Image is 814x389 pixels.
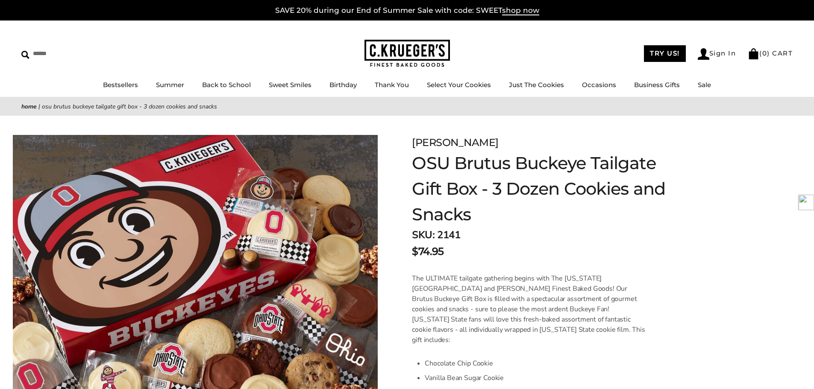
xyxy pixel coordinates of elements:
span: $74.95 [412,244,444,259]
a: SAVE 20% during our End of Summer Sale with code: SWEETshop now [275,6,539,15]
a: Business Gifts [634,81,680,89]
nav: breadcrumbs [21,102,793,111]
div: [PERSON_NAME] [412,135,685,150]
span: The ULTIMATE tailgate gathering begins with The [US_STATE][GEOGRAPHIC_DATA] and [PERSON_NAME] Fin... [412,274,645,345]
span: | [38,102,40,111]
a: Back to School [202,81,251,89]
h1: OSU Brutus Buckeye Tailgate Gift Box - 3 Dozen Cookies and Snacks [412,150,685,227]
a: (0) CART [748,49,793,57]
img: Bag [748,48,759,59]
input: Search [21,47,123,60]
a: Sale [698,81,711,89]
a: Occasions [582,81,616,89]
img: Account [698,48,709,60]
a: Just The Cookies [509,81,564,89]
a: Bestsellers [103,81,138,89]
img: toggle-logo.svg [799,195,814,210]
a: Select Your Cookies [427,81,491,89]
a: TRY US! [644,45,686,62]
a: Sweet Smiles [269,81,311,89]
strong: SKU: [412,228,435,242]
span: shop now [502,6,539,15]
a: Summer [156,81,184,89]
span: Vanilla Bean Sugar Cookie [425,373,504,383]
a: Sign In [698,48,736,60]
img: C.KRUEGER'S [364,40,450,67]
img: Search [21,51,29,59]
a: Thank You [375,81,409,89]
a: Birthday [329,81,357,89]
span: Chocolate Chip Cookie [425,359,493,368]
span: 2141 [437,228,460,242]
span: 0 [762,49,767,57]
a: Home [21,102,37,111]
span: OSU Brutus Buckeye Tailgate Gift Box - 3 Dozen Cookies and Snacks [42,102,217,111]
